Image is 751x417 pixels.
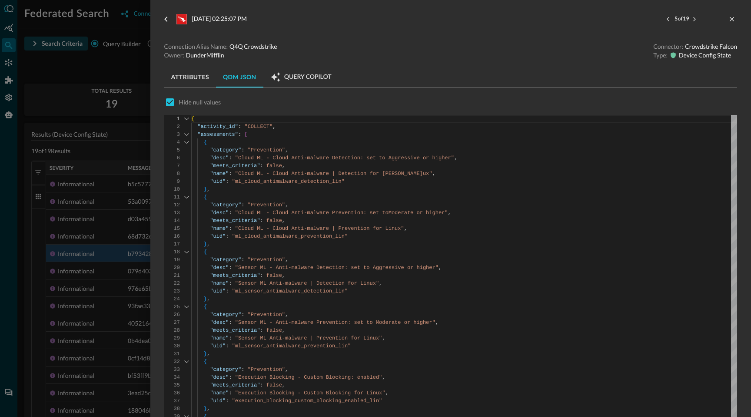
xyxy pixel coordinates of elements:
span: , [382,335,385,341]
p: Hide null values [179,98,221,107]
span: Query Copilot [284,73,332,81]
span: "ml_cloud_antimalware_detection_lin" [232,178,344,185]
span: , [207,296,210,302]
div: Click to collapse the range. [181,248,192,256]
span: Moderate or higher" [388,210,448,216]
span: , [207,351,210,357]
span: : [229,265,232,271]
span: "Cloud ML - Cloud Anti-malware | Prevention for Li [235,225,391,232]
span: : [226,288,229,294]
span: : [260,163,263,169]
span: "category" [210,367,241,373]
button: next result [690,15,699,24]
button: previous result [665,15,674,24]
div: 17 [164,240,180,248]
span: "desc" [210,374,229,380]
div: 7 [164,162,180,170]
span: "category" [210,312,241,318]
div: 36 [164,389,180,397]
p: Device Config State [679,51,731,60]
span: , [439,265,442,271]
span: "uid" [210,178,226,185]
span: "activity_id" [197,124,238,130]
div: 11 [164,193,180,201]
span: , [282,218,285,224]
span: : [238,124,241,130]
span: ate or higher" [392,319,435,326]
span: "meets_criteria" [210,272,260,279]
div: 2 [164,123,180,131]
div: Click to collapse the range. [181,115,192,123]
div: 35 [164,381,180,389]
div: 28 [164,326,180,334]
span: "category" [210,147,241,153]
span: : [229,225,232,232]
span: : [229,374,232,380]
span: : [241,312,244,318]
p: [DATE] 02:25:07 PM [192,14,247,24]
span: "name" [210,171,229,177]
span: "meets_criteria" [210,218,260,224]
span: "uid" [210,288,226,294]
span: : [238,131,241,138]
div: 34 [164,373,180,381]
div: 9 [164,178,180,185]
div: 19 [164,256,180,264]
span: false [266,218,282,224]
p: Q4Q Crowdstrike [229,42,277,51]
span: "Sensor ML - Anti-malware Prevention: set to Moder [235,319,391,326]
span: { [203,139,206,145]
span: "ml_sensor_antimalware_prevention_lin" [232,343,351,349]
span: "Cloud ML - Cloud Anti-malware Detection: set to A [235,155,391,161]
span: "uid" [210,233,226,239]
span: "execution_blocking_custom_blocking_enabled_lin" [232,398,382,404]
span: , [207,186,210,192]
span: : [241,147,244,153]
span: , [282,163,285,169]
span: { [203,194,206,200]
div: 23 [164,287,180,295]
span: , [285,202,288,208]
div: 21 [164,272,180,279]
div: 27 [164,319,180,326]
div: 12 [164,201,180,209]
span: "Execution Blocking - Custom Blocking: enabled" [235,374,382,380]
span: : [260,327,263,333]
span: "name" [210,225,229,232]
span: "Prevention" [247,202,285,208]
div: 13 [164,209,180,217]
span: : [226,343,229,349]
p: Owner: [164,51,184,60]
span: "category" [210,257,241,263]
div: 20 [164,264,180,272]
span: , [285,257,288,263]
div: 6 [164,154,180,162]
span: : [229,171,232,177]
div: 1 [164,115,180,123]
div: 5 [164,146,180,154]
span: } [203,406,206,412]
span: "Cloud ML - Cloud Anti-malware | Detection for [PERSON_NAME] [235,171,422,177]
div: 15 [164,225,180,232]
button: QDM JSON [216,67,263,87]
div: 3 [164,131,180,138]
span: , [404,225,407,232]
span: : [260,272,263,279]
div: Click to collapse the range. [181,303,192,311]
div: 22 [164,279,180,287]
svg: Crowdstrike Falcon [176,14,187,24]
span: "meets_criteria" [210,382,260,388]
span: "assessments" [197,131,238,138]
div: 4 [164,138,180,146]
span: , [207,241,210,247]
span: , [448,210,451,216]
p: Connector: [653,42,683,51]
span: "meets_criteria" [210,327,260,333]
div: 16 [164,232,180,240]
span: , [282,382,285,388]
div: 31 [164,350,180,358]
span: : [260,382,263,388]
div: 32 [164,358,180,366]
span: "Sensor ML - Anti-malware Detection: set to Aggres [235,265,391,271]
span: , [285,367,288,373]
